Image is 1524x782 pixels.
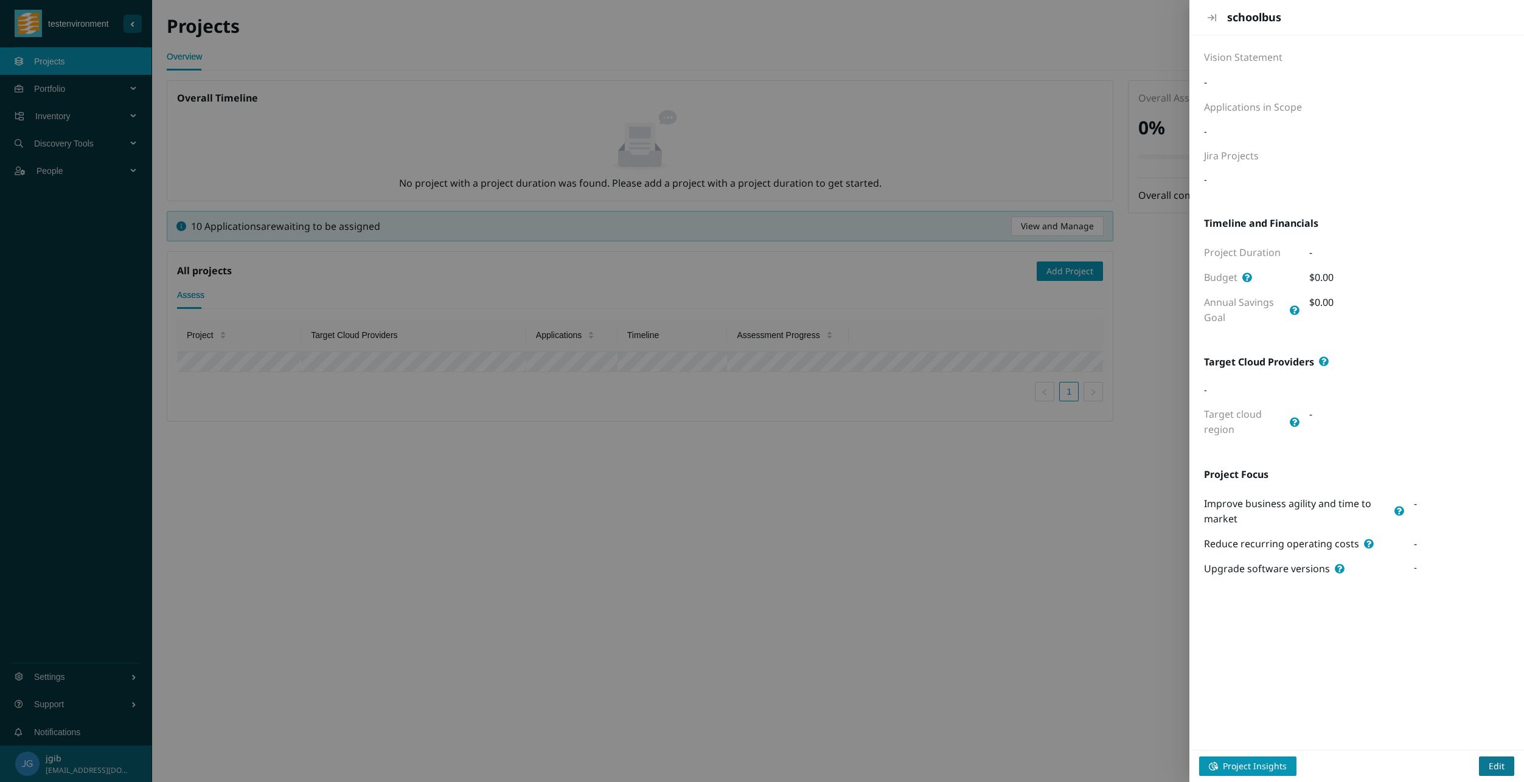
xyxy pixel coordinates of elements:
div: Annual Savings Goal [1204,295,1285,325]
div: Reduce recurring operating costs [1204,536,1359,552]
span: Edit [1489,760,1505,773]
div: Improve business agility and time to market [1204,496,1390,527]
div: Target cloud region [1204,407,1285,437]
span: Vision Statement [1204,50,1282,64]
span: - [1204,75,1207,89]
h5: Target Cloud Providers [1204,355,1314,369]
div: - [1409,561,1514,575]
span: Project Duration [1204,246,1281,259]
button: Edit [1479,756,1514,776]
h4: schoolbus [1227,10,1509,25]
span: - [1414,537,1417,550]
div: - [1199,384,1514,397]
span: - [1309,407,1312,421]
h5: Project Focus [1204,467,1509,482]
div: - [1199,125,1514,139]
span: $0.00 [1309,296,1334,309]
div: Upgrade software versions [1204,561,1330,576]
button: Close [1204,12,1220,23]
span: Applications in Scope [1204,100,1302,114]
span: - [1414,497,1417,510]
span: Jira Projects [1204,149,1259,162]
button: Project Insights [1199,756,1296,776]
div: - [1199,173,1514,187]
span: - [1309,246,1312,259]
span: Project Insights [1223,760,1287,773]
span: $0.00 [1309,271,1334,284]
h5: Timeline and Financials [1204,216,1509,230]
div: Budget [1204,270,1237,285]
